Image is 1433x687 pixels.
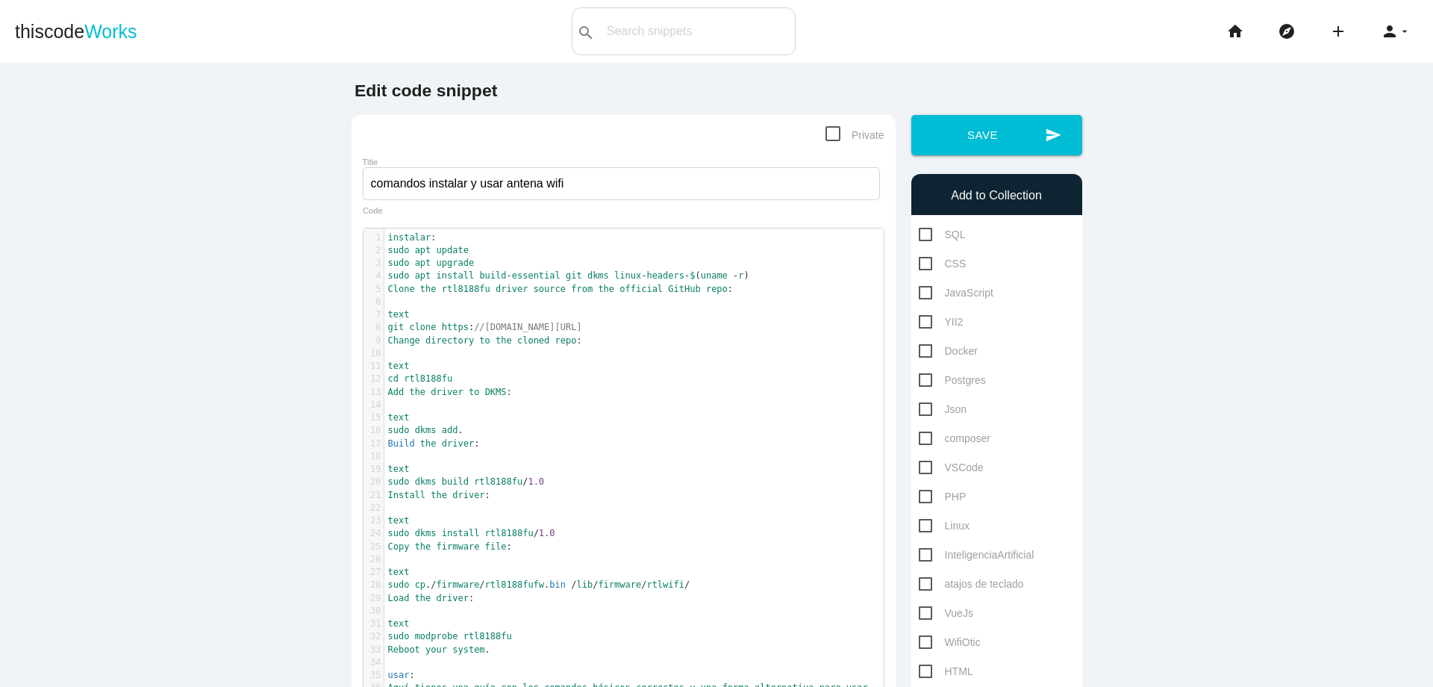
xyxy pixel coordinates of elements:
[437,579,480,590] span: firmware
[363,424,384,437] div: 16
[363,592,384,605] div: 29
[571,579,576,590] span: /
[363,386,384,399] div: 13
[363,308,384,321] div: 7
[684,270,690,281] span: -
[388,322,582,332] span: :
[485,579,544,590] span: rtl8188fufw
[388,490,490,500] span: :
[1399,7,1411,55] i: arrow_drop_down
[388,631,410,641] span: sudo
[555,335,577,346] span: repo
[363,656,384,669] div: 34
[355,81,497,100] b: Edit code snippet
[415,270,431,281] span: apt
[566,270,582,281] span: git
[388,438,480,449] span: :
[363,373,384,385] div: 12
[919,342,978,361] span: Docker
[388,284,415,294] span: Clone
[442,284,490,294] span: rtl8188fu
[919,189,1075,202] h6: Add to Collection
[409,387,425,397] span: the
[363,669,384,682] div: 35
[919,429,990,448] span: composer
[388,270,410,281] span: sudo
[363,566,384,579] div: 27
[363,450,384,463] div: 18
[388,284,734,294] span: :
[706,284,728,294] span: repo
[420,284,437,294] span: the
[415,541,431,552] span: the
[363,231,384,244] div: 1
[388,528,410,538] span: sudo
[452,644,484,655] span: system
[599,16,795,47] input: Search snippets
[598,579,641,590] span: firmware
[485,528,534,538] span: rtl8188fu
[442,528,480,538] span: install
[388,541,512,552] span: :
[1278,7,1296,55] i: explore
[431,579,436,590] span: /
[485,387,507,397] span: DKMS
[587,270,609,281] span: dkms
[363,270,384,282] div: 4
[388,387,405,397] span: Add
[363,618,384,630] div: 31
[479,270,506,281] span: build
[15,7,137,55] a: thiscodeWorks
[363,283,384,296] div: 5
[919,226,966,244] span: SQL
[496,335,512,346] span: the
[425,335,474,346] span: directory
[363,257,384,270] div: 3
[415,245,431,255] span: apt
[363,541,384,553] div: 25
[388,322,405,332] span: git
[388,670,415,680] span: :
[684,579,690,590] span: /
[919,546,1034,565] span: InteligenciaArtificial
[522,476,528,487] span: /
[363,476,384,488] div: 20
[641,579,646,590] span: /
[363,515,384,527] div: 23
[415,425,437,435] span: dkms
[388,464,410,474] span: text
[646,579,684,590] span: rtlwifi
[363,244,384,257] div: 2
[919,604,973,623] span: VueJs
[619,284,663,294] span: official
[534,284,566,294] span: source
[507,270,512,281] span: -
[668,284,700,294] span: GitHub
[388,258,410,268] span: sudo
[388,309,410,320] span: text
[474,476,522,487] span: rtl8188fu
[409,322,436,332] span: clone
[437,541,480,552] span: firmware
[363,502,384,515] div: 22
[388,335,420,346] span: Change
[363,644,384,656] div: 33
[463,631,512,641] span: rtl8188fu
[577,9,595,57] i: search
[363,489,384,502] div: 21
[571,284,593,294] span: from
[646,270,684,281] span: headers
[363,438,384,450] div: 17
[528,476,544,487] span: 1.0
[415,258,431,268] span: apt
[363,411,384,424] div: 15
[919,662,973,681] span: HTML
[388,644,490,655] span: .
[363,579,384,591] div: 28
[388,579,410,590] span: sudo
[452,490,484,500] span: driver
[1329,7,1347,55] i: add
[641,270,646,281] span: -
[388,670,410,680] span: usar
[388,644,420,655] span: Reboot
